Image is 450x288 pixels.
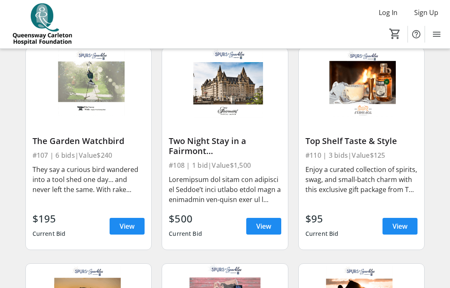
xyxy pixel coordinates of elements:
div: Current Bid [32,226,66,241]
div: #110 | 3 bids | Value $125 [305,149,418,161]
div: $95 [305,211,339,226]
button: Log In [372,6,404,19]
div: $500 [169,211,202,226]
div: Two Night Stay in a Fairmont [GEOGRAPHIC_DATA] [169,136,281,156]
span: View [120,221,135,231]
button: Menu [428,26,445,43]
a: View [110,218,145,235]
div: The Garden Watchbird [32,136,145,146]
span: View [392,221,407,231]
div: Enjoy a curated collection of spirits, swag, and small-batch charm with this exclusive gift packa... [305,164,418,195]
span: Sign Up [414,8,438,18]
div: #108 | 1 bid | Value $1,500 [169,159,281,171]
img: The Garden Watchbird [26,48,152,119]
button: Help [408,26,425,43]
img: QCH Foundation's Logo [5,3,79,45]
button: Sign Up [407,6,445,19]
div: Loremipsum dol sitam con adipisci el Seddoe’t inci utlabo etdol magn a enimadmin ven-quisn exer u... [169,174,281,205]
button: Cart [387,26,402,41]
div: Current Bid [169,226,202,241]
div: $195 [32,211,66,226]
span: Log In [379,8,397,18]
img: Top Shelf Taste & Style [299,48,425,119]
div: #107 | 6 bids | Value $240 [32,149,145,161]
img: Two Night Stay in a Fairmont Chateau Laurier Gold Room [162,48,288,119]
a: View [382,218,417,235]
span: View [256,221,271,231]
div: They say a curious bird wandered into a tool shed one day… and never left the same. With rake win... [32,164,145,195]
div: Current Bid [305,226,339,241]
a: View [246,218,281,235]
div: Top Shelf Taste & Style [305,136,418,146]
